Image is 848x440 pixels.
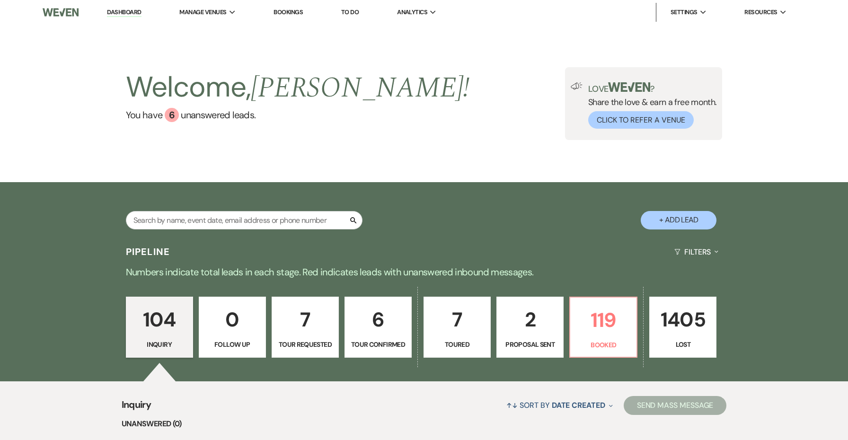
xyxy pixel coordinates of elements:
[576,304,631,336] p: 119
[132,304,187,335] p: 104
[205,339,260,350] p: Follow Up
[126,108,470,122] a: You have 6 unanswered leads.
[671,8,698,17] span: Settings
[744,8,777,17] span: Resources
[179,8,226,17] span: Manage Venues
[126,67,470,108] h2: Welcome,
[655,304,710,335] p: 1405
[569,297,637,358] a: 119Booked
[122,418,727,430] li: Unanswered (0)
[496,297,564,358] a: 2Proposal Sent
[165,108,179,122] div: 6
[430,304,485,335] p: 7
[624,396,727,415] button: Send Mass Message
[344,297,412,358] a: 6Tour Confirmed
[278,304,333,335] p: 7
[351,304,406,335] p: 6
[132,339,187,350] p: Inquiry
[576,340,631,350] p: Booked
[608,82,650,92] img: weven-logo-green.svg
[397,8,427,17] span: Analytics
[655,339,710,350] p: Lost
[641,211,716,229] button: + Add Lead
[43,2,79,22] img: Weven Logo
[503,339,557,350] p: Proposal Sent
[122,397,151,418] span: Inquiry
[251,66,469,110] span: [PERSON_NAME] !
[351,339,406,350] p: Tour Confirmed
[272,297,339,358] a: 7Tour Requested
[199,297,266,358] a: 0Follow Up
[503,393,616,418] button: Sort By Date Created
[107,8,141,17] a: Dashboard
[503,304,557,335] p: 2
[552,400,605,410] span: Date Created
[278,339,333,350] p: Tour Requested
[274,8,303,16] a: Bookings
[341,8,359,16] a: To Do
[506,400,518,410] span: ↑↓
[583,82,717,129] div: Share the love & earn a free month.
[671,239,722,264] button: Filters
[126,245,170,258] h3: Pipeline
[649,297,716,358] a: 1405Lost
[588,111,694,129] button: Click to Refer a Venue
[588,82,717,93] p: Love ?
[126,297,193,358] a: 104Inquiry
[126,211,362,229] input: Search by name, event date, email address or phone number
[83,264,765,280] p: Numbers indicate total leads in each stage. Red indicates leads with unanswered inbound messages.
[424,297,491,358] a: 7Toured
[571,82,583,90] img: loud-speaker-illustration.svg
[430,339,485,350] p: Toured
[205,304,260,335] p: 0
